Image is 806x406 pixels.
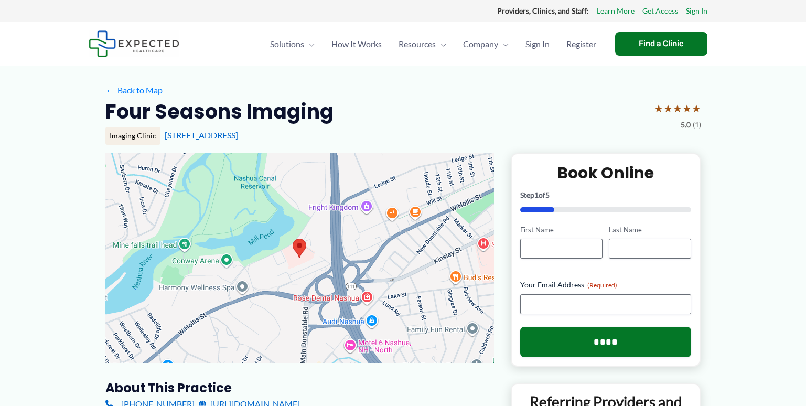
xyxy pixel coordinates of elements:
p: Step of [520,191,692,199]
a: Find a Clinic [615,32,707,56]
span: Resources [399,26,436,62]
span: ★ [692,99,701,118]
a: CompanyMenu Toggle [455,26,517,62]
span: Menu Toggle [436,26,446,62]
a: ←Back to Map [105,82,163,98]
span: ← [105,85,115,95]
span: ★ [673,99,682,118]
strong: Providers, Clinics, and Staff: [497,6,589,15]
span: Menu Toggle [304,26,315,62]
a: Sign In [517,26,558,62]
label: Your Email Address [520,280,692,290]
nav: Primary Site Navigation [262,26,605,62]
a: How It Works [323,26,390,62]
span: 5 [545,190,550,199]
span: Sign In [525,26,550,62]
span: (Required) [587,281,617,289]
a: Learn More [597,4,635,18]
span: Company [463,26,498,62]
label: First Name [520,225,603,235]
a: ResourcesMenu Toggle [390,26,455,62]
h2: Book Online [520,163,692,183]
a: Sign In [686,4,707,18]
span: ★ [682,99,692,118]
a: [STREET_ADDRESS] [165,130,238,140]
label: Last Name [609,225,691,235]
a: SolutionsMenu Toggle [262,26,323,62]
span: Register [566,26,596,62]
div: Imaging Clinic [105,127,160,145]
img: Expected Healthcare Logo - side, dark font, small [89,30,179,57]
span: 1 [534,190,539,199]
span: How It Works [331,26,382,62]
h3: About this practice [105,380,494,396]
h2: Four Seasons Imaging [105,99,334,124]
a: Get Access [642,4,678,18]
a: Register [558,26,605,62]
span: Menu Toggle [498,26,509,62]
span: ★ [654,99,663,118]
span: 5.0 [681,118,691,132]
span: (1) [693,118,701,132]
span: Solutions [270,26,304,62]
span: ★ [663,99,673,118]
